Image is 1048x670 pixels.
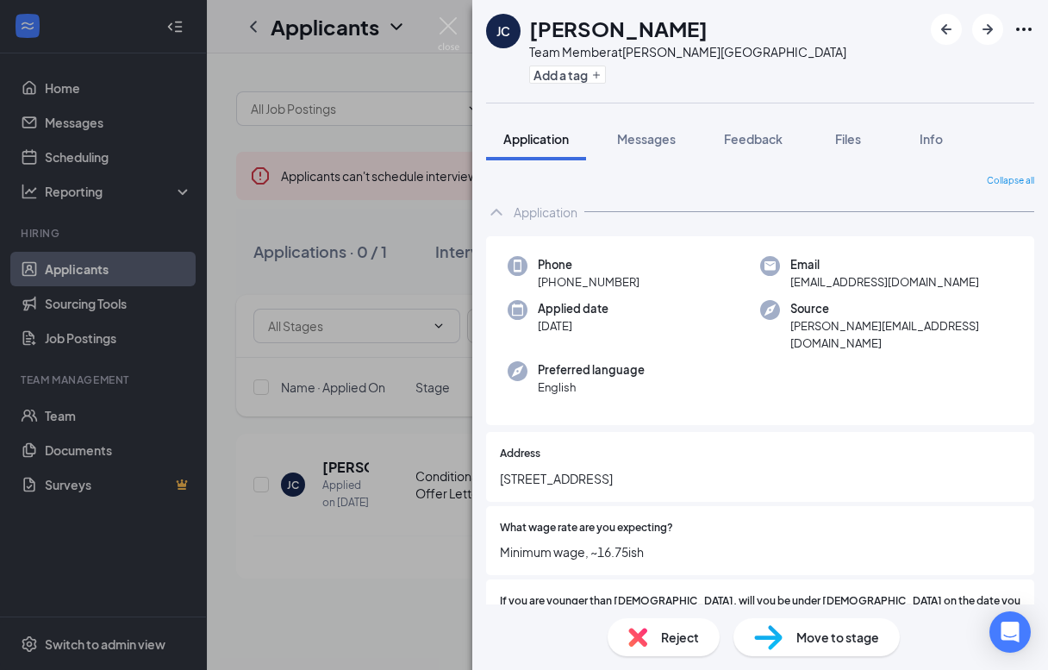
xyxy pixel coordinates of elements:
[500,542,1020,561] span: Minimum wage, ~16.75ish
[538,379,645,396] span: English
[500,446,540,462] span: Address
[790,300,1013,317] span: Source
[790,273,979,291] span: [EMAIL_ADDRESS][DOMAIN_NAME]
[500,593,1020,626] span: If you are younger than [DEMOGRAPHIC_DATA], will you be under [DEMOGRAPHIC_DATA] on the date you ...
[1014,19,1034,40] svg: Ellipses
[538,361,645,379] span: Preferred language
[796,628,879,647] span: Move to stage
[989,611,1031,653] div: Open Intercom Messenger
[977,19,998,40] svg: ArrowRight
[514,204,577,221] div: Application
[661,628,699,647] span: Reject
[538,273,639,291] span: [PHONE_NUMBER]
[496,22,510,40] div: JC
[724,131,783,147] span: Feedback
[503,131,569,147] span: Application
[500,520,673,536] span: What wage rate are you expecting?
[538,317,608,335] span: [DATE]
[790,317,1013,353] span: [PERSON_NAME][EMAIL_ADDRESS][DOMAIN_NAME]
[486,202,507,222] svg: ChevronUp
[538,300,608,317] span: Applied date
[987,174,1034,188] span: Collapse all
[529,66,606,84] button: PlusAdd a tag
[931,14,962,45] button: ArrowLeftNew
[500,469,1020,488] span: [STREET_ADDRESS]
[529,43,846,60] div: Team Member at [PERSON_NAME][GEOGRAPHIC_DATA]
[529,14,708,43] h1: [PERSON_NAME]
[972,14,1003,45] button: ArrowRight
[835,131,861,147] span: Files
[920,131,943,147] span: Info
[936,19,957,40] svg: ArrowLeftNew
[591,70,602,80] svg: Plus
[538,256,639,273] span: Phone
[617,131,676,147] span: Messages
[790,256,979,273] span: Email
